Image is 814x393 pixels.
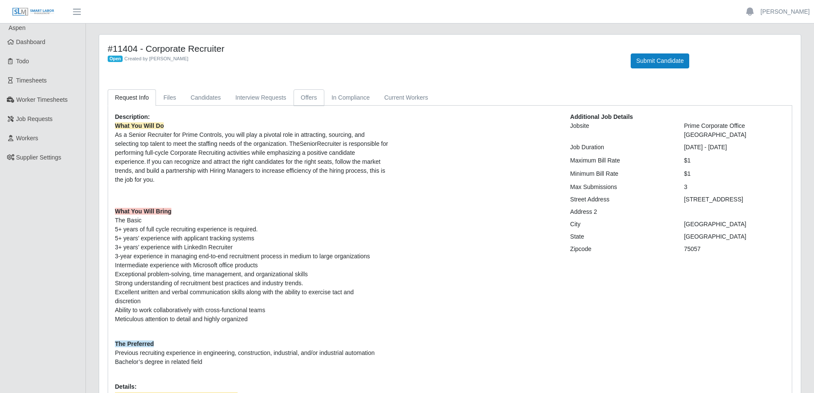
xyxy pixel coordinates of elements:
div: 3 [678,183,791,192]
span: Timesheets [16,77,47,84]
a: Offers [294,89,324,106]
p: The Basic 5+ years of full cycle recruiting experience is required. 5+ years’ experience with app... [115,207,557,333]
span: Created by [PERSON_NAME] [124,56,188,61]
a: Interview Requests [228,89,294,106]
h4: #11404 - Corporate Recruiter [108,43,618,54]
span: Dashboard [16,38,46,45]
span: Open [108,56,123,62]
div: Max Submissions [564,183,677,192]
span: Workers [16,135,38,142]
div: [GEOGRAPHIC_DATA] [678,232,791,241]
div: [GEOGRAPHIC_DATA] [678,220,791,229]
img: SLM Logo [12,7,55,17]
span: Worker Timesheets [16,96,68,103]
div: State [564,232,677,241]
b: Details: [115,383,137,390]
strong: What You Will Bring [115,208,171,215]
a: Current Workers [377,89,435,106]
a: Files [156,89,183,106]
div: City [564,220,677,229]
div: Maximum Bill Rate [564,156,677,165]
div: $1 [678,169,791,178]
strong: What You Will Do [115,122,164,129]
div: Minimum Bill Rate [564,169,677,178]
b: Description: [115,113,150,120]
span: Aspen [9,24,26,31]
div: [STREET_ADDRESS] [678,195,791,204]
span: Job Requests [16,115,53,122]
a: Request Info [108,89,156,106]
span: As a Senior Recruiter for Prime Controls, you will play a pivotal role in attracting, sourcing, a... [115,122,388,183]
a: In Compliance [324,89,377,106]
div: Zipcode [564,245,677,254]
a: Candidates [183,89,228,106]
strong: The Preferred [115,340,154,347]
span: Supplier Settings [16,154,62,161]
div: Street Address [564,195,677,204]
div: Job Duration [564,143,677,152]
button: Submit Candidate [631,53,689,68]
p: Previous recruiting experience in engineering, construction, industrial, and/or industrial automa... [115,340,557,366]
div: $1 [678,156,791,165]
a: [PERSON_NAME] [761,7,810,16]
div: 75057 [678,245,791,254]
div: Prime Corporate Office [GEOGRAPHIC_DATA] [678,121,791,139]
span: Todo [16,58,29,65]
b: Additional Job Details [570,113,633,120]
div: Jobsite [564,121,677,139]
div: [DATE] - [DATE] [678,143,791,152]
div: Address 2 [564,207,677,216]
